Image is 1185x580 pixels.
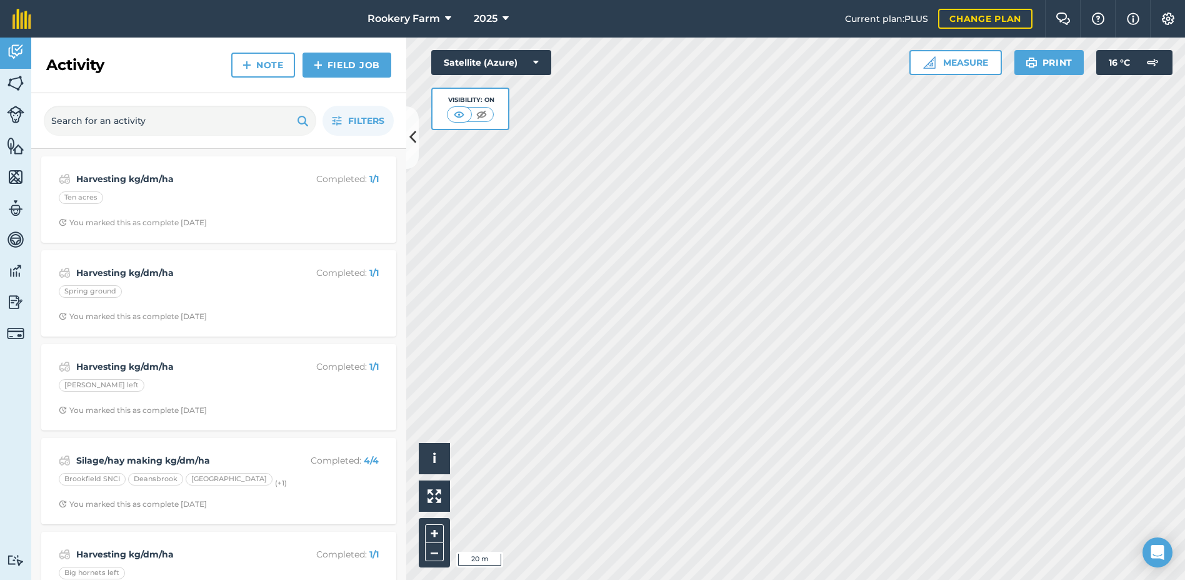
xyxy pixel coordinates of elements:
[279,266,379,280] p: Completed :
[76,360,274,374] strong: Harvesting kg/dm/ha
[7,230,24,249] img: svg+xml;base64,PD94bWwgdmVyc2lvbj0iMS4wIiBlbmNvZGluZz0idXRmLTgiPz4KPCEtLSBHZW5lcmF0b3I6IEFkb2JlIE...
[7,43,24,61] img: svg+xml;base64,PD94bWwgdmVyc2lvbj0iMS4wIiBlbmNvZGluZz0idXRmLTgiPz4KPCEtLSBHZW5lcmF0b3I6IEFkb2JlIE...
[279,172,379,186] p: Completed :
[923,56,936,69] img: Ruler icon
[432,450,436,466] span: i
[59,312,207,322] div: You marked this as complete [DATE]
[128,473,183,486] div: Deansbrook
[7,554,24,566] img: svg+xml;base64,PD94bWwgdmVyc2lvbj0iMS4wIiBlbmNvZGluZz0idXRmLTgiPz4KPCEtLSBHZW5lcmF0b3I6IEFkb2JlIE...
[59,547,71,562] img: svg+xml;base64,PD94bWwgdmVyc2lvbj0iMS4wIiBlbmNvZGluZz0idXRmLTgiPz4KPCEtLSBHZW5lcmF0b3I6IEFkb2JlIE...
[7,74,24,93] img: svg+xml;base64,PHN2ZyB4bWxucz0iaHR0cDovL3d3dy53My5vcmcvMjAwMC9zdmciIHdpZHRoPSI1NiIgaGVpZ2h0PSI2MC...
[59,405,207,415] div: You marked this as complete [DATE]
[369,173,379,185] strong: 1 / 1
[1014,50,1084,75] button: Print
[49,445,389,517] a: Silage/hay making kg/dm/haCompleted: 4/4Brookfield SNCIDeansbrook[GEOGRAPHIC_DATA](+1)Clock with ...
[369,549,379,560] strong: 1 / 1
[314,58,322,73] img: svg+xml;base64,PHN2ZyB4bWxucz0iaHR0cDovL3d3dy53My5vcmcvMjAwMC9zdmciIHdpZHRoPSIxNCIgaGVpZ2h0PSIyNC...
[909,50,1002,75] button: Measure
[59,406,67,414] img: Clock with arrow pointing clockwise
[7,136,24,155] img: svg+xml;base64,PHN2ZyB4bWxucz0iaHR0cDovL3d3dy53My5vcmcvMjAwMC9zdmciIHdpZHRoPSI1NiIgaGVpZ2h0PSI2MC...
[474,11,497,26] span: 2025
[7,168,24,186] img: svg+xml;base64,PHN2ZyB4bWxucz0iaHR0cDovL3d3dy53My5vcmcvMjAwMC9zdmciIHdpZHRoPSI1NiIgaGVpZ2h0PSI2MC...
[1026,55,1037,70] img: svg+xml;base64,PHN2ZyB4bWxucz0iaHR0cDovL3d3dy53My5vcmcvMjAwMC9zdmciIHdpZHRoPSIxOSIgaGVpZ2h0PSIyNC...
[59,473,126,486] div: Brookfield SNCI
[427,489,441,503] img: Four arrows, one pointing top left, one top right, one bottom right and the last bottom left
[59,359,71,374] img: svg+xml;base64,PD94bWwgdmVyc2lvbj0iMS4wIiBlbmNvZGluZz0idXRmLTgiPz4KPCEtLSBHZW5lcmF0b3I6IEFkb2JlIE...
[275,479,287,487] small: (+ 1 )
[59,312,67,320] img: Clock with arrow pointing clockwise
[425,543,444,561] button: –
[59,379,144,392] div: [PERSON_NAME] left
[451,108,467,121] img: svg+xml;base64,PHN2ZyB4bWxucz0iaHR0cDovL3d3dy53My5vcmcvMjAwMC9zdmciIHdpZHRoPSI1MCIgaGVpZ2h0PSI0MC...
[46,55,104,75] h2: Activity
[7,325,24,342] img: svg+xml;base64,PD94bWwgdmVyc2lvbj0iMS4wIiBlbmNvZGluZz0idXRmLTgiPz4KPCEtLSBHZW5lcmF0b3I6IEFkb2JlIE...
[59,218,207,228] div: You marked this as complete [DATE]
[49,164,389,235] a: Harvesting kg/dm/haCompleted: 1/1Ten acresClock with arrow pointing clockwiseYou marked this as c...
[302,53,391,78] a: Field Job
[49,352,389,423] a: Harvesting kg/dm/haCompleted: 1/1[PERSON_NAME] leftClock with arrow pointing clockwiseYou marked ...
[59,265,71,280] img: svg+xml;base64,PD94bWwgdmVyc2lvbj0iMS4wIiBlbmNvZGluZz0idXRmLTgiPz4KPCEtLSBHZW5lcmF0b3I6IEFkb2JlIE...
[1140,50,1165,75] img: svg+xml;base64,PD94bWwgdmVyc2lvbj0iMS4wIiBlbmNvZGluZz0idXRmLTgiPz4KPCEtLSBHZW5lcmF0b3I6IEFkb2JlIE...
[447,95,494,105] div: Visibility: On
[7,106,24,123] img: svg+xml;base64,PD94bWwgdmVyc2lvbj0iMS4wIiBlbmNvZGluZz0idXRmLTgiPz4KPCEtLSBHZW5lcmF0b3I6IEFkb2JlIE...
[938,9,1032,29] a: Change plan
[369,267,379,278] strong: 1 / 1
[231,53,295,78] a: Note
[7,293,24,312] img: svg+xml;base64,PD94bWwgdmVyc2lvbj0iMS4wIiBlbmNvZGluZz0idXRmLTgiPz4KPCEtLSBHZW5lcmF0b3I6IEFkb2JlIE...
[1142,537,1172,567] div: Open Intercom Messenger
[59,285,122,298] div: Spring ground
[1096,50,1172,75] button: 16 °C
[76,547,274,561] strong: Harvesting kg/dm/ha
[279,547,379,561] p: Completed :
[1161,13,1176,25] img: A cog icon
[49,258,389,329] a: Harvesting kg/dm/haCompleted: 1/1Spring groundClock with arrow pointing clockwiseYou marked this ...
[7,262,24,280] img: svg+xml;base64,PD94bWwgdmVyc2lvbj0iMS4wIiBlbmNvZGluZz0idXRmLTgiPz4KPCEtLSBHZW5lcmF0b3I6IEFkb2JlIE...
[44,106,316,136] input: Search for an activity
[76,454,274,467] strong: Silage/hay making kg/dm/ha
[1091,13,1106,25] img: A question mark icon
[7,199,24,218] img: svg+xml;base64,PD94bWwgdmVyc2lvbj0iMS4wIiBlbmNvZGluZz0idXRmLTgiPz4KPCEtLSBHZW5lcmF0b3I6IEFkb2JlIE...
[1056,13,1071,25] img: Two speech bubbles overlapping with the left bubble in the forefront
[59,453,71,468] img: svg+xml;base64,PD94bWwgdmVyc2lvbj0iMS4wIiBlbmNvZGluZz0idXRmLTgiPz4KPCEtLSBHZW5lcmF0b3I6IEFkb2JlIE...
[242,58,251,73] img: svg+xml;base64,PHN2ZyB4bWxucz0iaHR0cDovL3d3dy53My5vcmcvMjAwMC9zdmciIHdpZHRoPSIxNCIgaGVpZ2h0PSIyNC...
[474,108,489,121] img: svg+xml;base64,PHN2ZyB4bWxucz0iaHR0cDovL3d3dy53My5vcmcvMjAwMC9zdmciIHdpZHRoPSI1MCIgaGVpZ2h0PSI0MC...
[59,171,71,186] img: svg+xml;base64,PD94bWwgdmVyc2lvbj0iMS4wIiBlbmNvZGluZz0idXRmLTgiPz4KPCEtLSBHZW5lcmF0b3I6IEFkb2JlIE...
[297,113,309,128] img: svg+xml;base64,PHN2ZyB4bWxucz0iaHR0cDovL3d3dy53My5vcmcvMjAwMC9zdmciIHdpZHRoPSIxOSIgaGVpZ2h0PSIyNC...
[76,172,274,186] strong: Harvesting kg/dm/ha
[425,524,444,543] button: +
[348,114,384,128] span: Filters
[59,567,125,579] div: Big hornets left
[279,360,379,374] p: Completed :
[322,106,394,136] button: Filters
[76,266,274,280] strong: Harvesting kg/dm/ha
[431,50,551,75] button: Satellite (Azure)
[59,191,103,204] div: Ten acres
[367,11,440,26] span: Rookery Farm
[419,443,450,474] button: i
[59,499,207,509] div: You marked this as complete [DATE]
[186,473,272,486] div: [GEOGRAPHIC_DATA]
[279,454,379,467] p: Completed :
[59,500,67,508] img: Clock with arrow pointing clockwise
[845,12,928,26] span: Current plan : PLUS
[1109,50,1130,75] span: 16 ° C
[364,455,379,466] strong: 4 / 4
[12,9,31,29] img: fieldmargin Logo
[59,218,67,226] img: Clock with arrow pointing clockwise
[369,361,379,372] strong: 1 / 1
[1127,11,1139,26] img: svg+xml;base64,PHN2ZyB4bWxucz0iaHR0cDovL3d3dy53My5vcmcvMjAwMC9zdmciIHdpZHRoPSIxNyIgaGVpZ2h0PSIxNy...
